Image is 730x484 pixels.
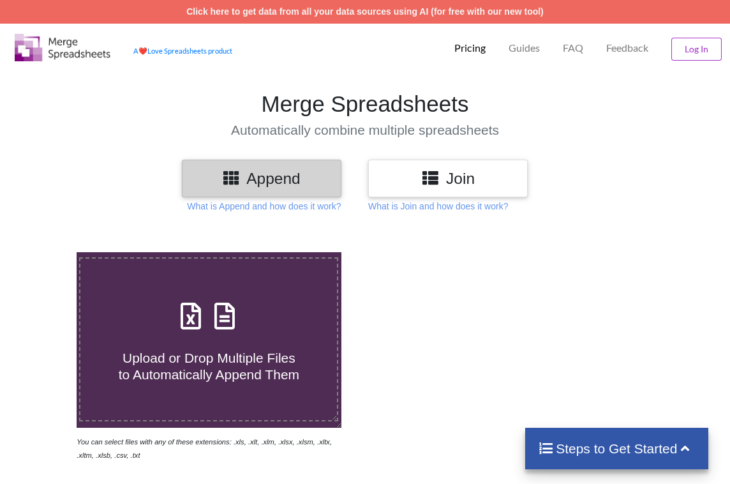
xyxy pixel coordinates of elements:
span: Feedback [606,43,648,53]
p: Guides [509,42,540,55]
img: Logo.png [15,34,110,61]
h3: Append [191,169,332,188]
span: heart [138,47,147,55]
p: What is Join and how does it work? [368,200,508,213]
p: Pricing [454,42,486,55]
i: You can select files with any of these extensions: .xls, .xlt, .xlm, .xlsx, .xlsm, .xltx, .xltm, ... [77,438,332,459]
h4: Steps to Get Started [538,441,696,457]
span: Upload or Drop Multiple Files to Automatically Append Them [119,351,299,381]
h3: Join [378,169,518,188]
a: AheartLove Spreadsheets product [133,47,232,55]
p: FAQ [563,42,583,55]
a: Click here to get data from all your data sources using AI (for free with our new tool) [186,6,544,17]
button: Log In [671,38,722,61]
p: What is Append and how does it work? [187,200,341,213]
